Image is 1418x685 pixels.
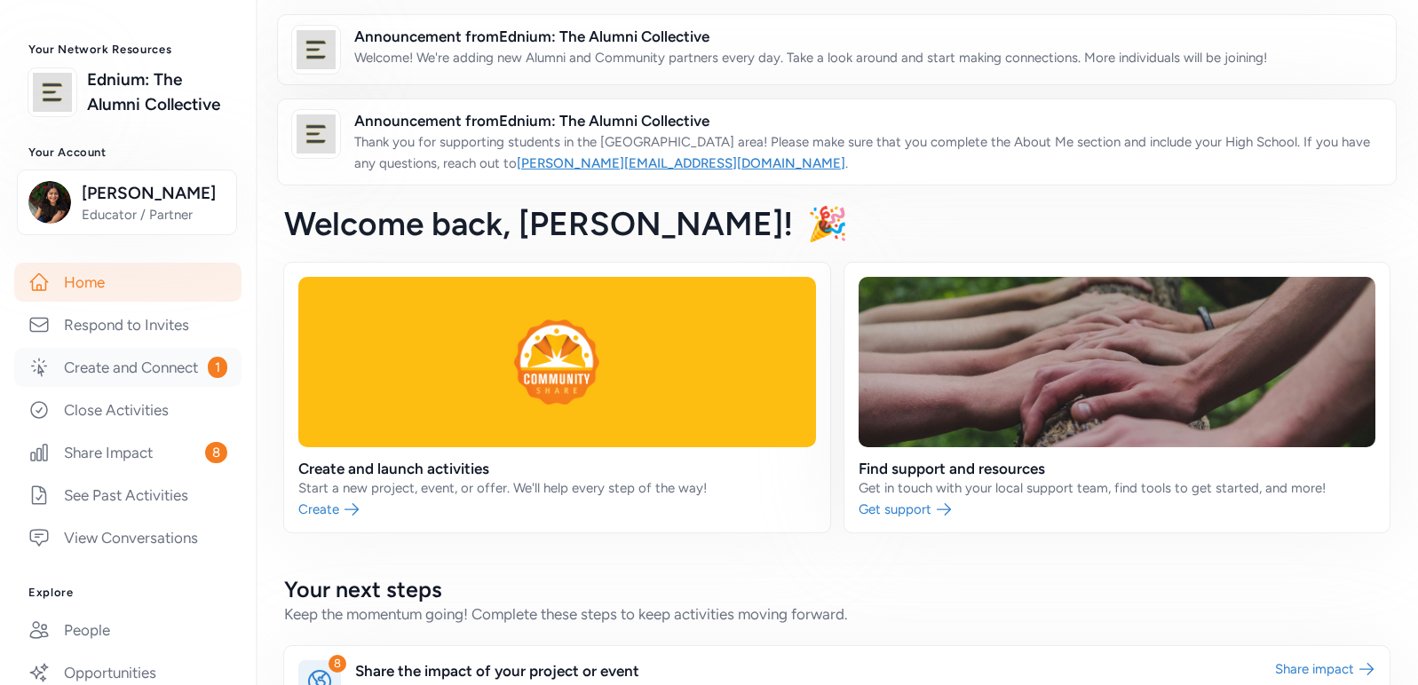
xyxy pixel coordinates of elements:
a: View Conversations [14,518,242,557]
a: Home [14,263,242,302]
a: Create and Connect1 [14,348,242,387]
span: 8 [205,442,227,463]
div: 8 [329,655,346,673]
span: Educator / Partner [82,206,226,224]
a: Share Impact8 [14,433,242,472]
button: [PERSON_NAME]Educator / Partner [17,169,237,235]
a: [PERSON_NAME][EMAIL_ADDRESS][DOMAIN_NAME] [517,155,845,171]
div: Keep the momentum going! Complete these steps to keep activities moving forward. [284,603,1390,625]
h3: Explore [28,586,227,600]
a: Respond to Invites [14,305,242,344]
img: logo [33,73,72,112]
span: Welcome back , [PERSON_NAME]! [284,204,793,243]
img: logo [297,30,336,69]
h2: Your next steps [284,575,1390,603]
img: logo [297,114,336,154]
h3: Your Account [28,146,227,160]
p: Welcome! We're adding new Alumni and Community partners every day. Take a look around and start m... [354,47,1267,68]
a: Ednium: The Alumni Collective [87,67,227,117]
span: 🎉 [807,204,848,243]
h3: Your Network Resources [28,43,227,57]
span: Announcement from Ednium: The Alumni Collective [354,110,1382,131]
span: [PERSON_NAME] [82,181,226,206]
span: Announcement from Ednium: The Alumni Collective [354,26,1267,47]
span: 1 [208,357,227,378]
a: Close Activities [14,390,242,429]
a: People [14,610,242,650]
p: Thank you for supporting students in the [GEOGRAPHIC_DATA] area! Please make sure that you comple... [354,131,1382,174]
a: See Past Activities [14,476,242,515]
